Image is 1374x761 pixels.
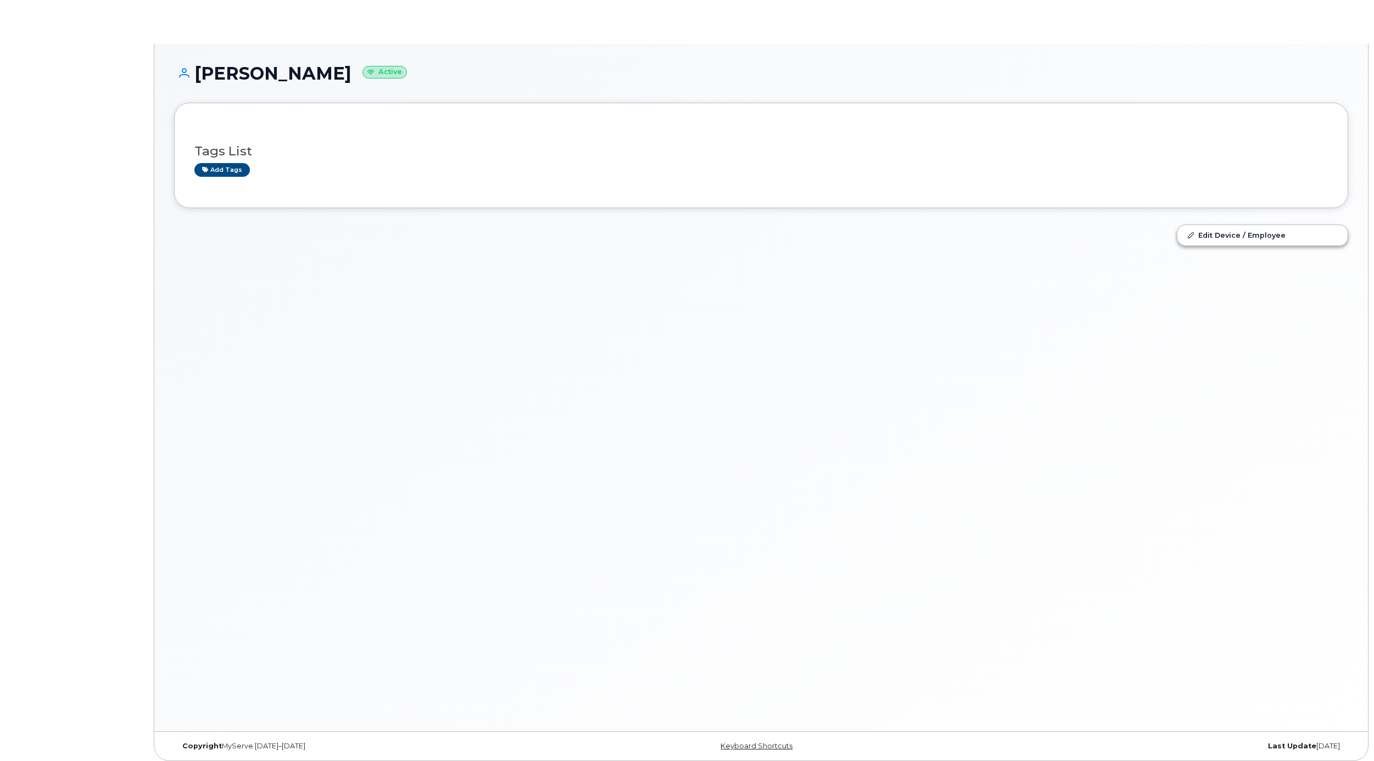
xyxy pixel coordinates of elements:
[362,66,407,79] small: Active
[1268,742,1316,750] strong: Last Update
[957,742,1348,751] div: [DATE]
[174,64,1348,83] h1: [PERSON_NAME]
[194,163,250,177] a: Add tags
[174,742,566,751] div: MyServe [DATE]–[DATE]
[720,742,792,750] a: Keyboard Shortcuts
[194,144,1328,158] h3: Tags List
[1177,225,1348,245] a: Edit Device / Employee
[182,742,222,750] strong: Copyright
